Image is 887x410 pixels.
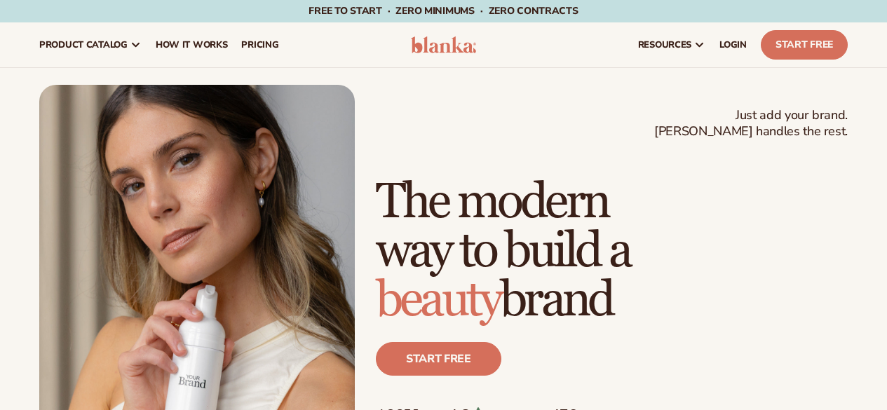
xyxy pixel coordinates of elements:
[234,22,285,67] a: pricing
[654,107,848,140] span: Just add your brand. [PERSON_NAME] handles the rest.
[376,271,500,330] span: beauty
[631,22,712,67] a: resources
[712,22,754,67] a: LOGIN
[761,30,848,60] a: Start Free
[411,36,477,53] img: logo
[241,39,278,50] span: pricing
[149,22,235,67] a: How It Works
[39,39,128,50] span: product catalog
[376,178,848,325] h1: The modern way to build a brand
[309,4,578,18] span: Free to start · ZERO minimums · ZERO contracts
[719,39,747,50] span: LOGIN
[156,39,228,50] span: How It Works
[32,22,149,67] a: product catalog
[638,39,691,50] span: resources
[376,342,501,376] a: Start free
